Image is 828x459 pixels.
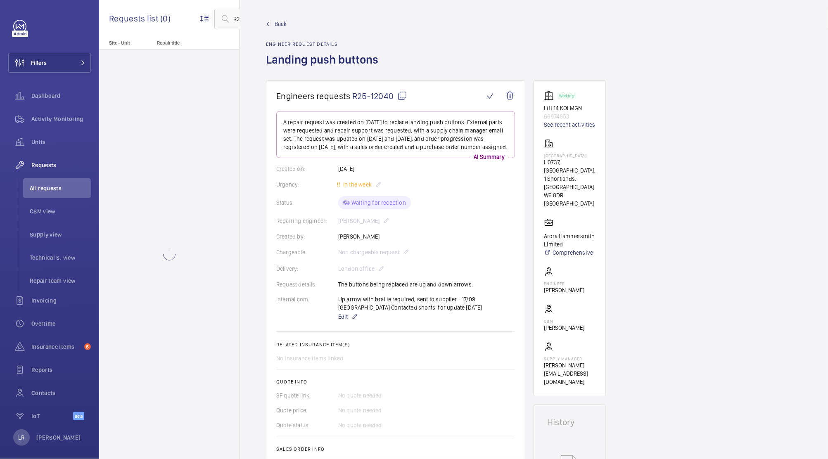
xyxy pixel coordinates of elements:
[31,389,91,397] span: Contacts
[544,153,595,158] p: [GEOGRAPHIC_DATA]
[31,366,91,374] span: Reports
[544,319,584,324] p: CSM
[31,412,73,420] span: IoT
[31,59,47,67] span: Filters
[30,207,91,215] span: CSM view
[84,343,91,350] span: 6
[559,95,574,97] p: Working
[276,446,515,452] h2: Sales order info
[31,92,91,100] span: Dashboard
[30,277,91,285] span: Repair team view
[544,361,595,386] p: [PERSON_NAME][EMAIL_ADDRESS][DOMAIN_NAME]
[276,91,351,101] span: Engineers requests
[73,412,84,420] span: Beta
[214,9,347,29] input: Search by request or quote number
[544,356,595,361] p: Supply manager
[36,433,81,442] p: [PERSON_NAME]
[275,20,287,28] span: Back
[544,286,584,294] p: [PERSON_NAME]
[276,379,515,385] h2: Quote info
[31,296,91,305] span: Invoicing
[544,121,595,129] a: See recent activities
[276,342,515,348] h2: Related insurance item(s)
[30,230,91,239] span: Supply view
[470,153,508,161] p: AI Summary
[30,253,91,262] span: Technical S. view
[99,40,154,46] p: Site - Unit
[544,104,595,112] p: Lift 14 KOLMGN
[544,112,595,121] p: 66674853
[338,312,348,321] span: Edit
[30,184,91,192] span: All requests
[109,13,160,24] span: Requests list
[547,418,592,426] h1: History
[544,248,595,257] a: Comprehensive
[352,91,407,101] span: R25-12040
[544,91,557,101] img: elevator.svg
[31,138,91,146] span: Units
[544,281,584,286] p: Engineer
[157,40,211,46] p: Repair title
[266,52,383,80] h1: Landing push buttons
[266,41,383,47] h2: Engineer request details
[31,115,91,123] span: Activity Monitoring
[31,343,81,351] span: Insurance items
[544,324,584,332] p: [PERSON_NAME]
[18,433,24,442] p: LR
[31,319,91,328] span: Overtime
[8,53,91,73] button: Filters
[544,191,595,208] p: W6 8DR [GEOGRAPHIC_DATA]
[283,118,508,151] p: A repair request was created on [DATE] to replace landing push buttons. External parts were reque...
[31,161,91,169] span: Requests
[544,232,595,248] p: Arora Hammersmith Limited
[544,158,595,191] p: H0737, [GEOGRAPHIC_DATA], 1 Shortlands, [GEOGRAPHIC_DATA]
